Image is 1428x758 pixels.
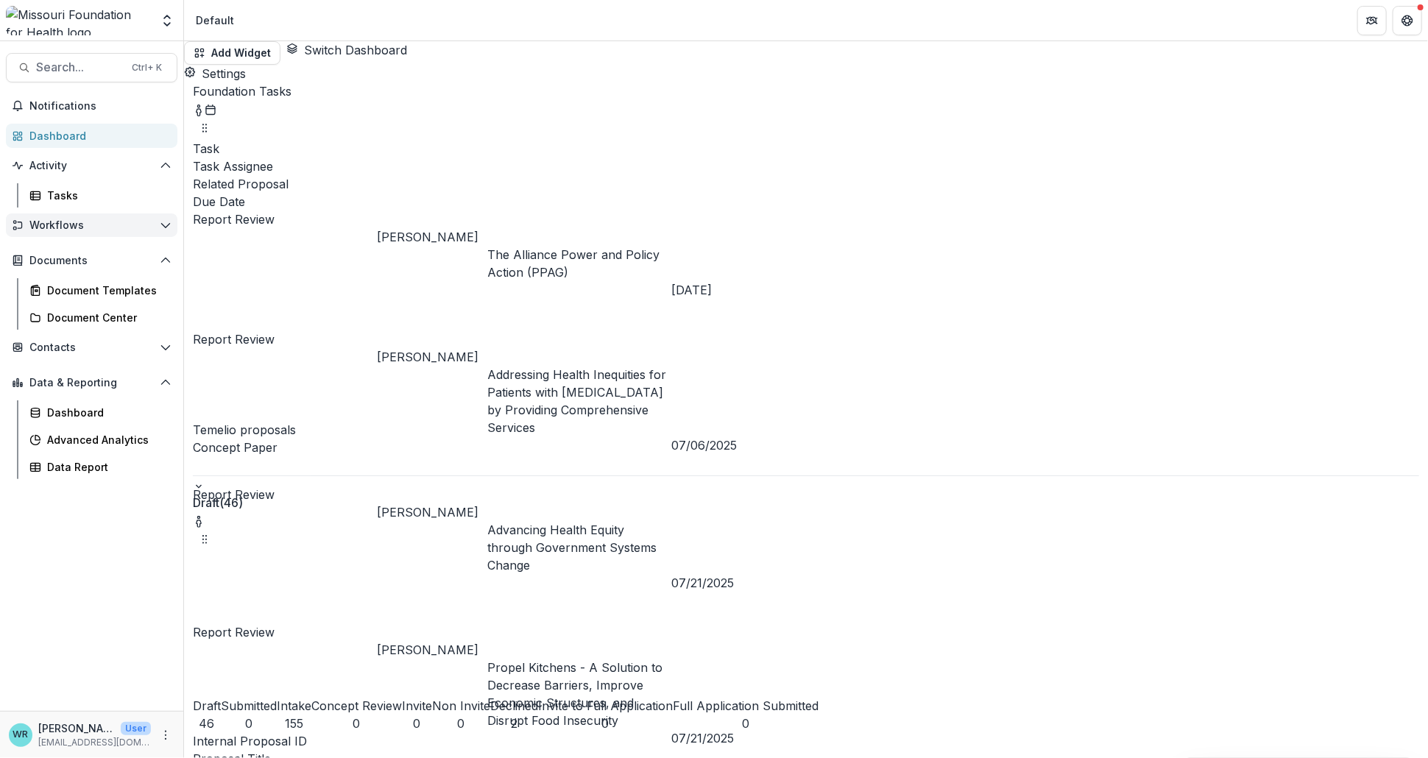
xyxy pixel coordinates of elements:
[193,732,1419,750] div: Internal Proposal ID
[29,219,154,232] span: Workflows
[47,283,166,298] div: Document Templates
[402,715,432,732] div: 0
[193,669,221,732] button: Draft46
[196,13,234,28] div: Default
[6,94,177,118] button: Notifications
[38,736,151,749] p: [EMAIL_ADDRESS][DOMAIN_NAME]
[1393,6,1422,35] button: Get Help
[432,697,490,715] div: Non Invite
[193,157,1419,175] div: Task Assignee
[47,432,166,447] div: Advanced Analytics
[402,667,432,732] button: Invite0
[6,6,151,35] img: Missouri Foundation for Health logo
[190,10,240,31] nav: breadcrumb
[199,529,211,547] button: Drag
[193,175,1419,193] div: Related Proposal
[6,124,177,148] a: Dashboard
[538,697,673,715] div: Invite to Full Application
[6,213,177,237] button: Open Workflows
[490,649,538,732] button: Declined2
[193,697,221,715] div: Draft
[277,715,311,732] div: 155
[6,53,177,82] button: Search...
[29,255,154,267] span: Documents
[157,6,177,35] button: Open entity switcher
[1357,6,1387,35] button: Partners
[673,551,819,732] button: Full Application Submitted0
[487,367,666,435] a: Addressing Health Inequities for Patients with [MEDICAL_DATA] by Providing Comprehensive Services
[121,722,151,735] p: User
[193,140,1419,157] div: Task
[6,249,177,272] button: Open Documents
[538,715,673,732] div: 0
[24,400,177,425] a: Dashboard
[47,405,166,420] div: Dashboard
[6,371,177,394] button: Open Data & Reporting
[24,428,177,452] a: Advanced Analytics
[193,212,275,227] a: Report Review
[377,228,487,246] div: [PERSON_NAME]
[490,715,538,732] div: 2
[311,697,402,715] div: Concept Review
[221,697,277,715] div: Submitted
[6,154,177,177] button: Open Activity
[47,310,166,325] div: Document Center
[13,730,29,740] div: Wendy Rohrbach
[29,341,154,354] span: Contacts
[157,726,174,744] button: More
[490,697,538,715] div: Declined
[673,697,819,715] div: Full Application Submitted
[432,715,490,732] div: 0
[487,247,660,280] a: The Alliance Power and Policy Action (PPAG)
[286,41,407,59] button: Switch Dashboard
[402,697,432,715] div: Invite
[538,562,673,732] button: Invite to Full Application0
[193,332,275,347] a: Report Review
[193,439,1419,456] div: Concept Paper
[184,65,246,82] button: Settings
[193,193,1419,210] div: Due Date
[199,118,211,135] button: Drag
[47,459,166,475] div: Data Report
[6,336,177,359] button: Open Contacts
[377,348,487,366] div: [PERSON_NAME]
[193,82,1419,100] p: Foundation Tasks
[671,281,782,299] div: [DATE]
[193,421,1419,439] p: Temelio proposals
[193,100,205,118] button: toggle-assigned-to-me
[24,455,177,479] a: Data Report
[29,128,166,144] div: Dashboard
[193,511,205,529] button: toggle-assigned-to-me
[311,606,402,732] button: Concept Review0
[38,720,115,736] p: [PERSON_NAME]
[36,60,123,74] span: Search...
[24,183,177,208] a: Tasks
[193,494,1419,511] p: Draft ( 46 )
[673,715,819,732] div: 0
[29,160,154,172] span: Activity
[47,188,166,203] div: Tasks
[221,715,277,732] div: 0
[24,278,177,302] a: Document Templates
[29,100,172,113] span: Notifications
[277,697,311,715] div: Intake
[129,60,165,76] div: Ctrl + K
[311,715,402,732] div: 0
[184,41,280,65] button: Add Widget
[277,662,311,732] button: Intake155
[29,377,154,389] span: Data & Reporting
[205,100,216,118] button: Calendar
[24,305,177,330] a: Document Center
[221,641,277,732] button: Submitted0
[193,715,221,732] div: 46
